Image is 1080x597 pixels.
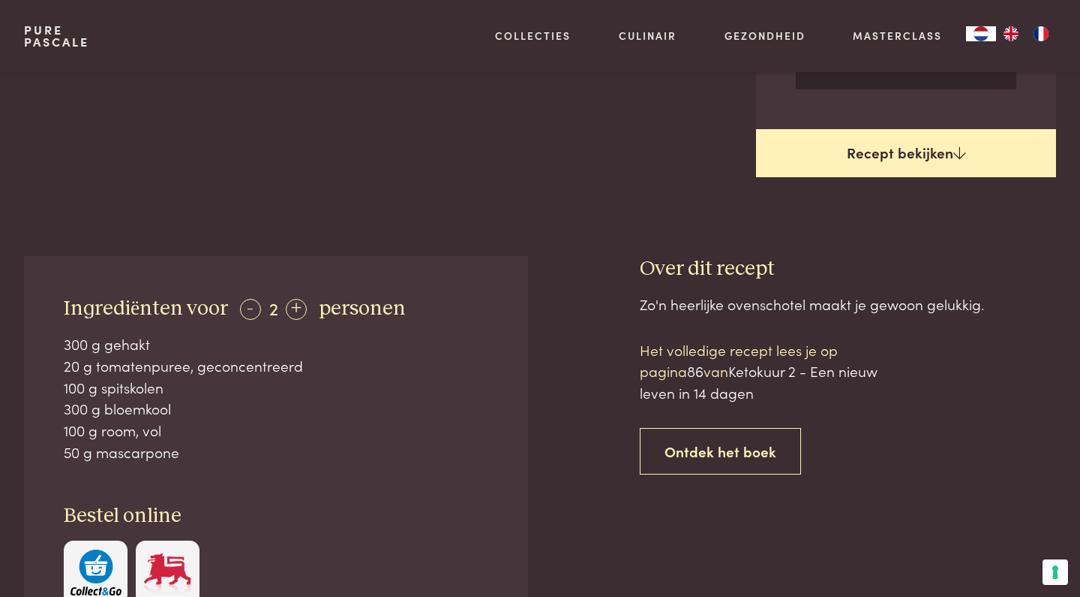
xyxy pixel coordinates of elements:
[1042,559,1068,585] button: Uw voorkeuren voor toestemming voor trackingtechnologieën
[70,550,121,595] img: c308188babc36a3a401bcb5cb7e020f4d5ab42f7cacd8327e500463a43eeb86c.svg
[966,26,1056,41] aside: Language selected: Nederlands
[24,24,89,48] a: PurePascale
[687,360,703,381] span: 86
[286,299,307,320] div: +
[64,398,488,420] div: 300 g bloemkool
[64,298,228,319] span: Ingrediënten voor
[640,428,801,475] a: Ontdek het boek
[64,377,488,399] div: 100 g spitskolen
[64,442,488,463] div: 50 g mascarpone
[640,360,877,403] span: Ketokuur 2 - Een nieuw leven in 14 dagen
[142,550,193,595] img: Delhaize
[319,298,406,319] span: personen
[64,420,488,442] div: 100 g room, vol
[756,129,1056,177] a: Recept bekijken
[495,28,571,44] a: Collecties
[64,503,488,529] h3: Bestel online
[996,26,1026,41] a: EN
[1026,26,1056,41] a: FR
[640,339,895,404] p: Het volledige recept lees je op pagina van
[240,299,261,320] div: -
[724,28,805,44] a: Gezondheid
[619,28,676,44] a: Culinair
[640,294,1056,315] div: Zo'n heerlijke ovenschotel maakt je gewoon gelukkig.
[64,333,488,355] div: 300 g gehakt
[64,355,488,377] div: 20 g tomatenpuree, geconcentreerd
[996,26,1056,41] ul: Language list
[269,295,278,320] span: 2
[966,26,996,41] div: Language
[966,26,996,41] a: NL
[853,28,942,44] a: Masterclass
[640,256,1056,282] h3: Over dit recept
